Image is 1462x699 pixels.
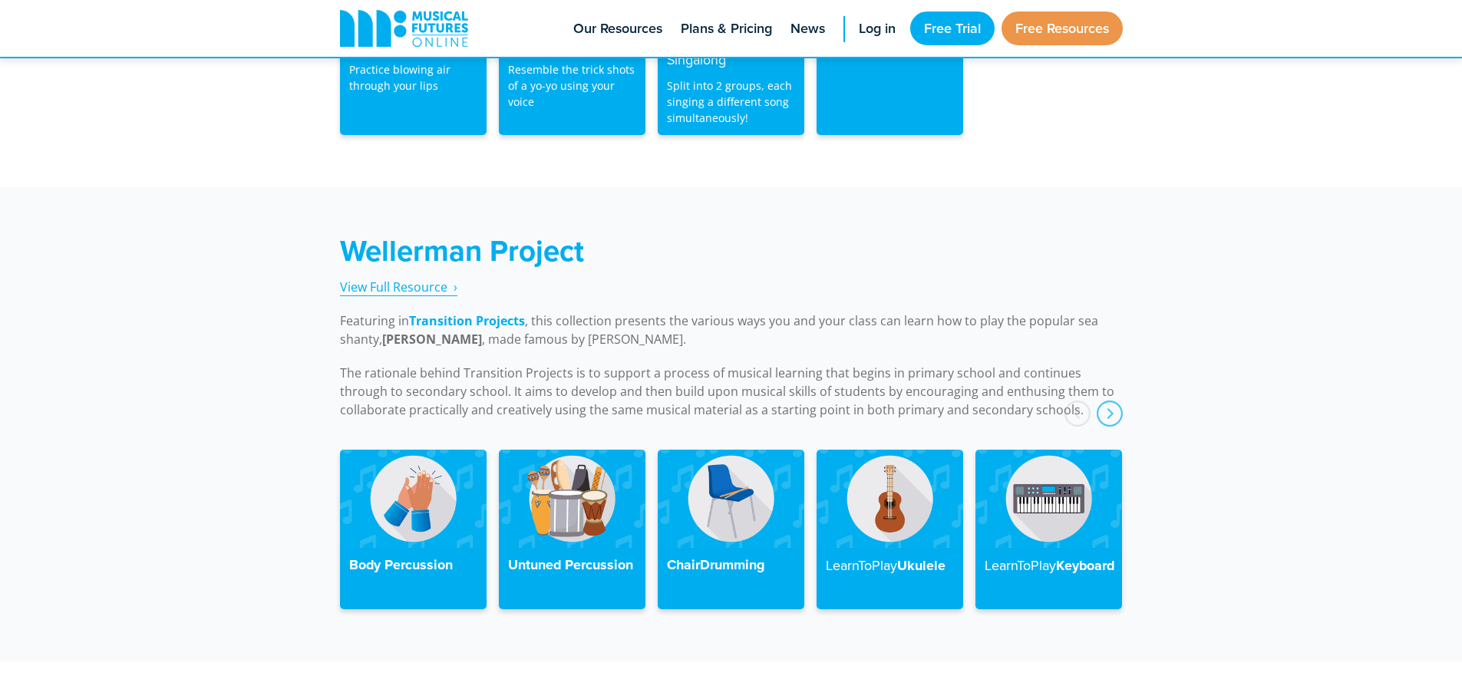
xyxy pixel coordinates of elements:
[573,18,662,39] span: Our Resources
[975,450,1122,608] a: LearnToPlayKeyboard
[658,450,804,608] a: ChairDrumming
[817,450,963,608] a: LearnToPlayUkulele
[340,279,457,295] span: View Full Resource‎‏‏‎ ‎ ›
[340,364,1123,419] p: The rationale behind Transition Projects is to support a process of musical learning that begins ...
[508,61,636,110] p: Resemble the trick shots of a yo-yo using your voice
[1097,401,1123,427] div: next
[667,77,795,126] p: Split into 2 groups, each singing a different song simultaneously!
[790,18,825,39] span: News
[859,18,896,39] span: Log in
[349,557,477,574] h4: Body Percussion
[340,312,1123,348] p: Featuring in , this collection presents the various ways you and your class can learn how to play...
[667,50,726,69] strong: Singalong
[985,557,1113,575] h4: Keyboard
[826,557,954,575] h4: Ukulele
[1002,12,1123,45] a: Free Resources
[826,556,897,575] strong: LearnToPlay
[499,450,645,608] a: Untuned Percussion
[340,279,457,296] a: View Full Resource‎‏‏‎ ‎ ›
[340,229,584,272] strong: Wellerman Project
[681,18,772,39] span: Plans & Pricing
[409,312,525,329] strong: Transition Projects
[1064,401,1091,427] div: prev
[667,557,795,574] h4: ChairDrumming
[349,61,477,94] p: Practice blowing air through your lips
[340,450,487,608] a: Body Percussion
[910,12,995,45] a: Free Trial
[382,331,482,348] strong: [PERSON_NAME]
[667,18,795,69] h4: I Gotta Feeling x September
[508,557,636,574] h4: Untuned Percussion
[409,312,525,330] a: Transition Projects
[985,556,1056,575] strong: LearnToPlay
